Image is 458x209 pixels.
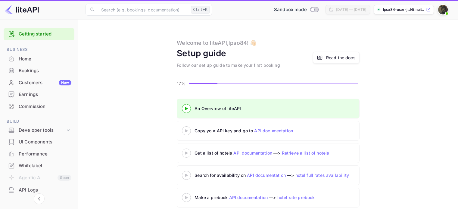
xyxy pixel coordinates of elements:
[4,46,74,53] span: Business
[277,195,315,200] a: hotel rate prebook
[59,80,71,85] div: New
[177,39,257,47] div: Welcome to liteAPI, lpso84 ! 👋🏻
[233,150,272,155] a: API documentation
[19,67,71,74] div: Bookings
[4,77,74,88] a: CustomersNew
[195,150,345,156] div: Get a list of hotels —>
[282,150,329,155] a: Retrieve a list of hotels
[336,7,366,12] div: [DATE] — [DATE]
[247,173,286,178] a: API documentation
[98,4,188,16] input: Search (e.g. bookings, documentation)
[19,139,71,146] div: UI Components
[313,52,360,63] a: Read the docs
[272,6,321,13] div: Switch to Production mode
[19,127,65,134] div: Developer tools
[4,125,74,136] div: Developer tools
[4,77,74,89] div: CustomersNew
[274,6,307,13] span: Sandbox mode
[195,105,345,112] div: An Overview of liteAPI
[177,47,226,60] div: Setup guide
[438,5,448,14] img: lpso84 User
[19,79,71,86] div: Customers
[229,195,268,200] a: API documentation
[19,91,71,98] div: Earnings
[4,160,74,171] a: Whitelabel
[4,53,74,64] a: Home
[4,148,74,159] a: Performance
[19,162,71,169] div: Whitelabel
[5,5,39,14] img: LiteAPI logo
[4,65,74,76] a: Bookings
[19,56,71,63] div: Home
[4,89,74,100] a: Earnings
[4,53,74,65] div: Home
[4,118,74,125] span: Build
[4,89,74,100] div: Earnings
[4,101,74,112] a: Commission
[4,65,74,77] div: Bookings
[326,54,356,61] a: Read the docs
[195,172,405,178] div: Search for availability on —>
[34,193,45,204] button: Collapse navigation
[4,184,74,195] a: API Logs
[19,187,71,194] div: API Logs
[177,62,280,68] div: Follow our set up guide to make your first booking
[4,160,74,172] div: Whitelabel
[19,103,71,110] div: Commission
[191,6,210,14] div: Ctrl+K
[195,194,345,201] div: Make a prebook —>
[4,28,74,40] div: Getting started
[19,151,71,158] div: Performance
[4,101,74,112] div: Commission
[19,31,71,38] a: Getting started
[177,80,187,87] p: 17%
[383,7,425,12] p: lpso84-user-jtd4i.nuit...
[4,136,74,147] a: UI Components
[254,128,293,133] a: API documentation
[295,173,349,178] a: hotel full rates availability
[195,128,345,134] div: Copy your API key and go to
